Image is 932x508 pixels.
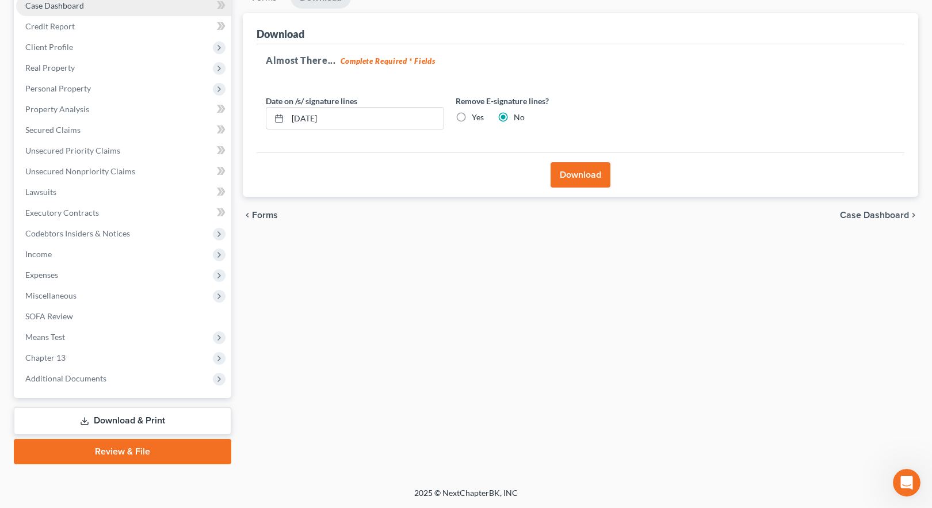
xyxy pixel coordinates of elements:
[18,125,179,204] div: The court has added a new Credit Counseling Field that we need to update upon filing. Please remo...
[25,166,135,176] span: Unsecured Nonpriority Claims
[456,95,634,107] label: Remove E-signature lines?
[25,125,81,135] span: Secured Claims
[18,213,109,220] div: [PERSON_NAME] • 4h ago
[25,311,73,321] span: SOFA Review
[73,377,82,386] button: Start recording
[25,21,75,31] span: Credit Report
[197,372,216,391] button: Send a message…
[16,140,231,161] a: Unsecured Priority Claims
[56,6,131,14] h1: [PERSON_NAME]
[341,56,436,66] strong: Complete Required * Fields
[14,439,231,464] a: Review & File
[25,42,73,52] span: Client Profile
[180,5,202,26] button: Home
[266,54,895,67] h5: Almost There...
[16,16,231,37] a: Credit Report
[36,377,45,386] button: Gif picker
[16,203,231,223] a: Executory Contracts
[25,208,99,217] span: Executory Contracts
[33,6,51,25] img: Profile image for Katie
[16,161,231,182] a: Unsecured Nonpriority Claims
[514,112,525,123] label: No
[25,353,66,362] span: Chapter 13
[16,120,231,140] a: Secured Claims
[55,377,64,386] button: Upload attachment
[243,211,252,220] i: chevron_left
[25,249,52,259] span: Income
[243,211,293,220] button: chevron_left Forms
[25,270,58,280] span: Expenses
[893,469,920,496] iframe: Intercom live chat
[551,162,610,188] button: Download
[9,90,189,211] div: 🚨ATTN: [GEOGRAPHIC_DATA] of [US_STATE]The court has added a new Credit Counseling Field that we n...
[252,211,278,220] span: Forms
[25,291,77,300] span: Miscellaneous
[18,98,164,119] b: 🚨ATTN: [GEOGRAPHIC_DATA] of [US_STATE]
[25,373,106,383] span: Additional Documents
[16,182,231,203] a: Lawsuits
[288,108,444,129] input: MM/DD/YYYY
[266,95,357,107] label: Date on /s/ signature lines
[9,90,221,236] div: Katie says…
[25,146,120,155] span: Unsecured Priority Claims
[25,83,91,93] span: Personal Property
[257,27,304,41] div: Download
[25,228,130,238] span: Codebtors Insiders & Notices
[14,407,231,434] a: Download & Print
[472,112,484,123] label: Yes
[909,211,918,220] i: chevron_right
[25,332,65,342] span: Means Test
[56,14,107,26] p: Active 6h ago
[25,63,75,72] span: Real Property
[25,1,84,10] span: Case Dashboard
[7,5,29,26] button: go back
[10,353,220,372] textarea: Message…
[202,5,223,25] div: Close
[840,211,918,220] a: Case Dashboard chevron_right
[25,104,89,114] span: Property Analysis
[16,306,231,327] a: SOFA Review
[840,211,909,220] span: Case Dashboard
[16,99,231,120] a: Property Analysis
[25,187,56,197] span: Lawsuits
[18,377,27,386] button: Emoji picker
[138,487,794,508] div: 2025 © NextChapterBK, INC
